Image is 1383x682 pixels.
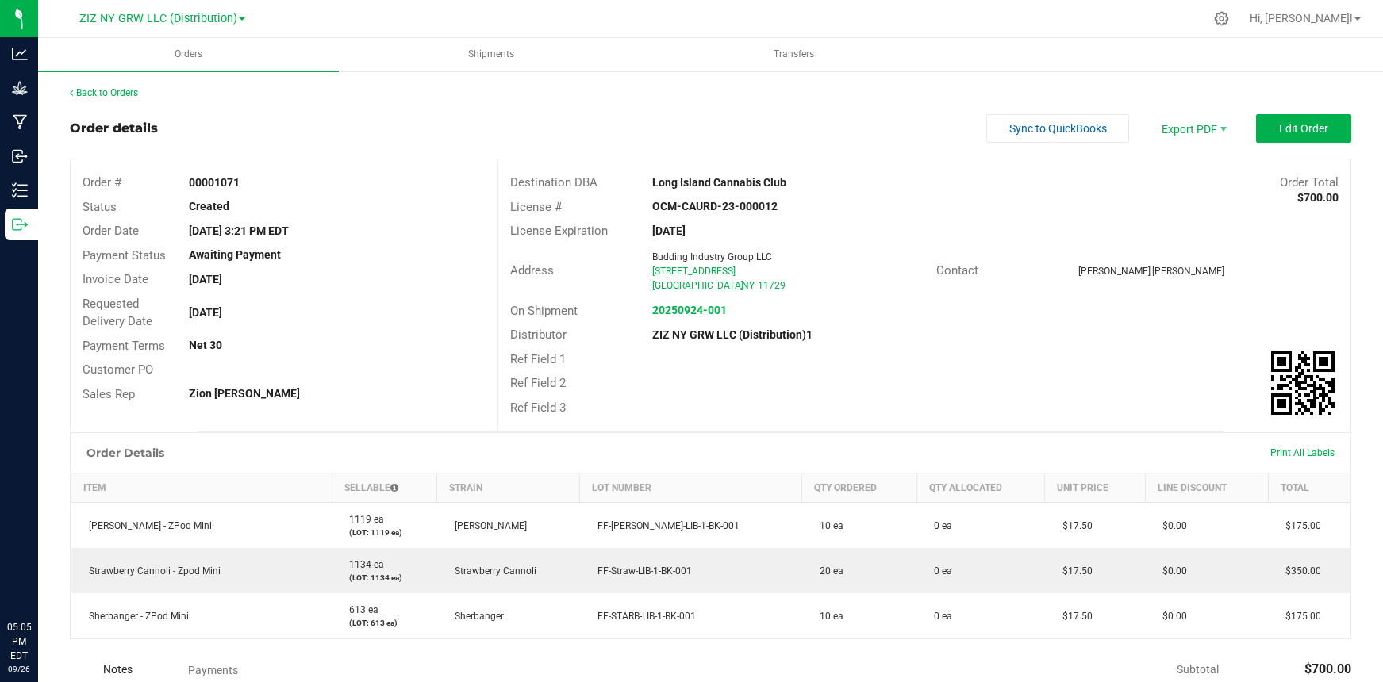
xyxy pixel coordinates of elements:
[12,114,28,130] inline-svg: Manufacturing
[447,48,536,61] span: Shipments
[752,48,836,61] span: Transfers
[83,248,166,262] span: Payment Status
[510,304,578,318] span: On Shipment
[1055,520,1093,531] span: $17.50
[1154,611,1187,622] span: $0.00
[83,224,139,238] span: Order Date
[510,200,562,214] span: License #
[590,611,696,622] span: FF-STARB-LIB-1-BK-001
[1271,351,1335,415] img: Scan me!
[1271,351,1335,415] qrcode: 00001071
[936,263,978,278] span: Contact
[580,473,802,503] th: Lot Number
[590,520,740,531] span: FF-[PERSON_NAME]-LIB-1-BK-001
[643,38,944,71] a: Transfers
[652,200,778,213] strong: OCM-CAURD-23-000012
[1277,565,1321,577] span: $350.00
[189,224,289,237] strong: [DATE] 3:21 PM EDT
[510,263,554,278] span: Address
[447,520,527,531] span: [PERSON_NAME]
[802,473,917,503] th: Qty Ordered
[70,119,158,138] div: Order details
[1145,473,1268,503] th: Line Discount
[340,38,641,71] a: Shipments
[812,611,843,622] span: 10 ea
[652,304,727,316] a: 20250924-001
[1009,122,1107,135] span: Sync to QuickBooks
[437,473,580,503] th: Strain
[83,297,152,329] span: Requested Delivery Date
[83,175,121,190] span: Order #
[1297,191,1339,204] strong: $700.00
[1250,12,1353,25] span: Hi, [PERSON_NAME]!
[1304,661,1351,676] span: $700.00
[1279,122,1328,135] span: Edit Order
[71,473,332,503] th: Item
[1055,565,1093,577] span: $17.50
[510,224,608,238] span: License Expiration
[12,80,28,96] inline-svg: Grow
[812,520,843,531] span: 10 ea
[447,611,504,622] span: Sherbanger
[83,272,148,286] span: Invoice Date
[1045,473,1145,503] th: Unit Price
[510,376,566,390] span: Ref Field 2
[812,565,843,577] span: 20 ea
[341,572,428,584] p: (LOT: 1134 ea)
[916,473,1045,503] th: Qty Allocated
[189,176,240,189] strong: 00001071
[742,280,755,291] span: NY
[189,200,229,213] strong: Created
[81,520,212,531] span: [PERSON_NAME] - ZPod Mini
[189,339,222,351] strong: Net 30
[16,555,63,603] iframe: Resource center
[12,46,28,62] inline-svg: Analytics
[652,176,786,189] strong: Long Island Cannabis Club
[83,362,153,377] span: Customer PO
[926,565,952,577] span: 0 ea
[341,559,384,570] span: 1134 ea
[70,87,138,98] a: Back to Orders
[1154,520,1187,531] span: $0.00
[1078,266,1151,277] span: [PERSON_NAME]
[79,12,237,25] span: ZIZ NY GRW LLC (Distribution)
[652,224,686,237] strong: [DATE]
[652,266,736,277] span: [STREET_ADDRESS]
[1055,611,1093,622] span: $17.50
[652,251,772,262] span: Budding Industry Group LLC
[189,387,300,400] strong: Zion [PERSON_NAME]
[1177,663,1219,676] span: Subtotal
[1154,565,1187,577] span: $0.00
[1280,175,1339,190] span: Order Total
[1277,611,1321,622] span: $175.00
[189,273,222,285] strong: [DATE]
[341,514,384,525] span: 1119 ea
[1212,11,1231,26] div: Manage settings
[12,182,28,198] inline-svg: Inventory
[510,328,567,342] span: Distributor
[1277,520,1321,531] span: $175.00
[83,339,165,353] span: Payment Terms
[1152,266,1224,277] span: [PERSON_NAME]
[81,611,189,622] span: Sherbanger - ZPod Mini
[7,620,31,663] p: 05:05 PM EDT
[341,527,428,538] p: (LOT: 1119 ea)
[83,200,117,214] span: Status
[7,663,31,675] p: 09/26
[1270,447,1335,458] span: Print All Labels
[740,280,742,291] span: ,
[590,565,692,577] span: FF-Straw-LIB-1-BK-001
[1145,114,1240,143] span: Export PDF
[81,565,221,577] span: Strawberry Cannoli - Zpod Mini
[189,248,281,261] strong: Awaiting Payment
[652,328,813,341] strong: ZIZ NY GRW LLC (Distribution)1
[447,565,536,577] span: Strawberry Cannoli
[38,38,339,71] a: Orders
[758,280,786,291] span: 11729
[153,48,224,61] span: Orders
[12,148,28,164] inline-svg: Inbound
[332,473,437,503] th: Sellable
[83,387,135,401] span: Sales Rep
[510,175,597,190] span: Destination DBA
